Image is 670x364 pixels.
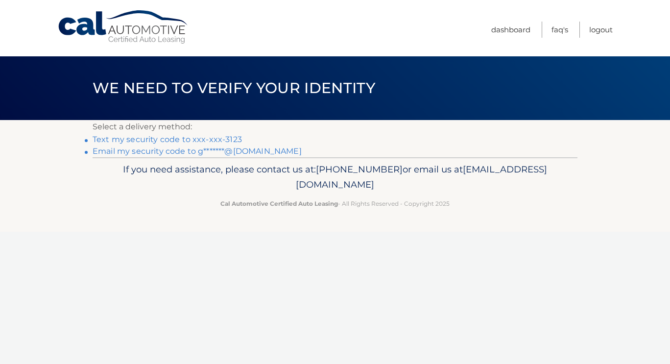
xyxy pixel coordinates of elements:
a: Logout [589,22,613,38]
p: Select a delivery method: [93,120,577,134]
p: - All Rights Reserved - Copyright 2025 [99,198,571,209]
a: Dashboard [491,22,530,38]
span: [PHONE_NUMBER] [316,164,403,175]
p: If you need assistance, please contact us at: or email us at [99,162,571,193]
span: We need to verify your identity [93,79,375,97]
strong: Cal Automotive Certified Auto Leasing [220,200,338,207]
a: FAQ's [551,22,568,38]
a: Cal Automotive [57,10,190,45]
a: Email my security code to g*******@[DOMAIN_NAME] [93,146,302,156]
a: Text my security code to xxx-xxx-3123 [93,135,242,144]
